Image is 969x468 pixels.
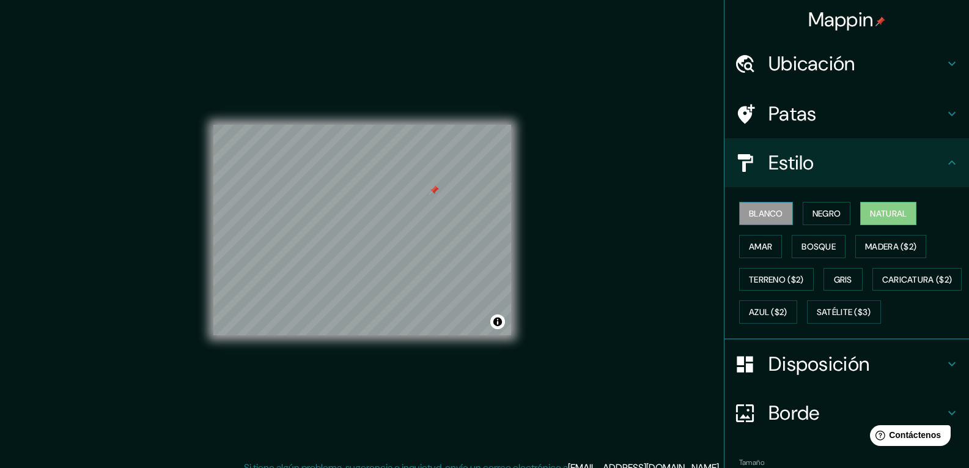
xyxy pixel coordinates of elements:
[490,314,505,329] button: Activar o desactivar atribución
[724,138,969,187] div: Estilo
[213,125,511,335] canvas: Mapa
[739,458,764,467] font: Tamaño
[739,202,793,225] button: Blanco
[739,235,782,258] button: Amar
[817,307,871,318] font: Satélite ($3)
[749,241,772,252] font: Amar
[823,268,863,291] button: Gris
[870,208,907,219] font: Natural
[882,274,952,285] font: Caricatura ($2)
[768,400,820,426] font: Borde
[801,241,836,252] font: Bosque
[808,7,874,32] font: Mappin
[768,150,814,176] font: Estilo
[875,17,885,26] img: pin-icon.png
[724,340,969,388] div: Disposición
[855,235,926,258] button: Madera ($2)
[860,420,956,455] iframe: Lanzador de widgets de ayuda
[803,202,851,225] button: Negro
[749,208,783,219] font: Blanco
[834,274,852,285] font: Gris
[724,89,969,138] div: Patas
[768,351,869,377] font: Disposición
[865,241,916,252] font: Madera ($2)
[724,388,969,437] div: Borde
[812,208,841,219] font: Negro
[739,268,814,291] button: Terreno ($2)
[749,274,804,285] font: Terreno ($2)
[807,300,881,324] button: Satélite ($3)
[792,235,846,258] button: Bosque
[872,268,962,291] button: Caricatura ($2)
[860,202,916,225] button: Natural
[724,39,969,88] div: Ubicación
[749,307,787,318] font: Azul ($2)
[768,51,855,76] font: Ubicación
[739,300,797,324] button: Azul ($2)
[768,101,817,127] font: Patas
